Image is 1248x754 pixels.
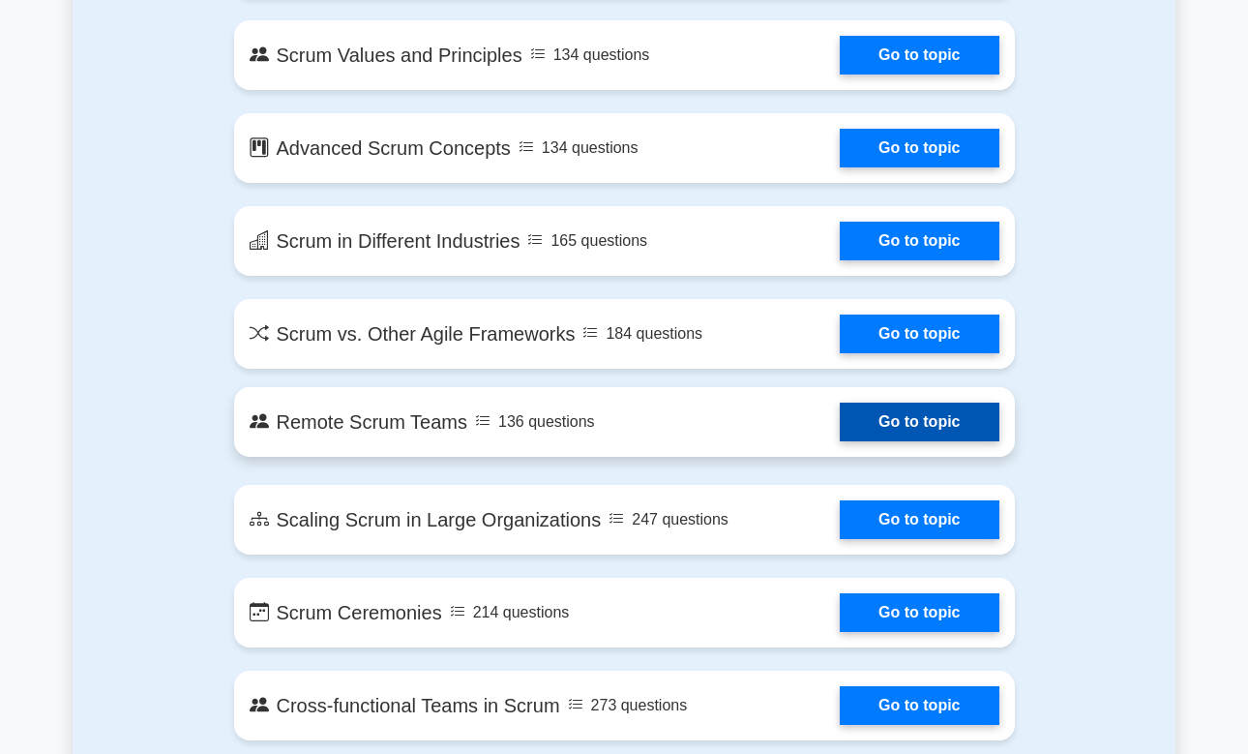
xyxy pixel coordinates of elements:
a: Go to topic [840,593,998,632]
a: Go to topic [840,500,998,539]
a: Go to topic [840,36,998,75]
a: Go to topic [840,129,998,167]
a: Go to topic [840,315,998,353]
a: Go to topic [840,222,998,260]
a: Go to topic [840,686,998,725]
a: Go to topic [840,403,998,441]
